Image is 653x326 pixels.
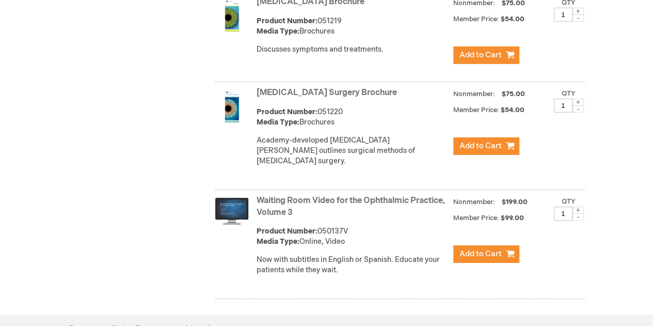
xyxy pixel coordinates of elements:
strong: Member Price: [453,15,499,23]
strong: Media Type: [257,118,299,127]
span: $54.00 [501,15,526,23]
a: Waiting Room Video for the Ophthalmic Practice, Volume 3 [257,196,445,218]
span: $199.00 [500,198,529,206]
button: Add to Cart [453,46,519,64]
img: Vitrectomy Surgery Brochure [215,90,248,123]
input: Qty [554,99,572,113]
strong: Product Number: [257,227,317,236]
strong: Member Price: [453,214,499,222]
span: Add to Cart [459,50,502,60]
div: 051219 Brochures [257,16,448,37]
strong: Member Price: [453,106,499,114]
strong: Product Number: [257,107,317,116]
div: 050137V Online, Video [257,226,448,247]
span: $54.00 [501,106,526,114]
button: Add to Cart [453,137,519,155]
span: Add to Cart [459,249,502,259]
input: Qty [554,207,572,221]
a: [MEDICAL_DATA] Surgery Brochure [257,88,397,98]
input: Qty [554,8,572,22]
strong: Nonmember: [453,196,495,209]
span: Add to Cart [459,141,502,151]
button: Add to Cart [453,245,519,263]
label: Qty [562,89,576,98]
div: 051220 Brochures [257,107,448,128]
span: $99.00 [501,214,525,222]
div: Discusses symptoms and treatments. [257,44,448,55]
strong: Media Type: [257,237,299,246]
strong: Media Type: [257,27,299,36]
p: Now with subtitles in English or Spanish. Educate your patients while they wait. [257,255,448,275]
div: Academy-developed [MEDICAL_DATA] [PERSON_NAME] outlines surgical methods of [MEDICAL_DATA] surgery. [257,135,448,166]
strong: Product Number: [257,17,317,25]
img: Waiting Room Video for the Ophthalmic Practice, Volume 3 [215,198,248,225]
strong: Nonmember: [453,88,495,101]
label: Qty [562,197,576,206]
span: $75.00 [500,90,527,98]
